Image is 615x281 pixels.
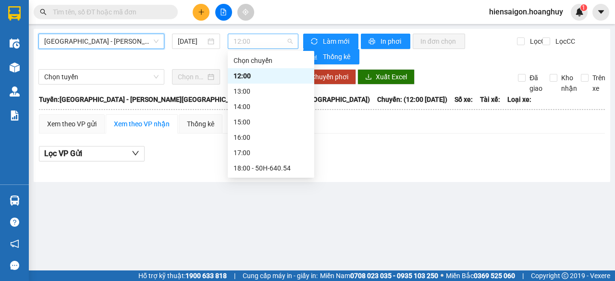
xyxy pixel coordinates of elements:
[193,4,209,21] button: plus
[44,147,82,159] span: Lọc VP Gửi
[311,38,319,46] span: sync
[350,272,438,280] strong: 0708 023 035 - 0935 103 250
[242,9,249,15] span: aim
[10,110,20,121] img: solution-icon
[592,4,609,21] button: caret-down
[311,53,319,61] span: bar-chart
[474,272,515,280] strong: 0369 525 060
[234,163,308,173] div: 18:00 - 50H-640.54
[361,34,410,49] button: printerIn phơi
[580,4,587,11] sup: 1
[234,101,308,112] div: 14:00
[597,8,605,16] span: caret-down
[185,272,227,280] strong: 1900 633 818
[234,86,308,97] div: 13:00
[40,9,47,15] span: search
[323,36,351,47] span: Làm mới
[557,73,581,94] span: Kho nhận
[234,270,235,281] span: |
[323,51,352,62] span: Thống kê
[114,119,170,129] div: Xem theo VP nhận
[234,55,308,66] div: Chọn chuyến
[243,270,318,281] span: Cung cấp máy in - giấy in:
[446,270,515,281] span: Miền Bắc
[178,36,206,47] input: 14/08/2025
[234,71,308,81] div: 12:00
[10,38,20,49] img: warehouse-icon
[10,86,20,97] img: warehouse-icon
[480,94,500,105] span: Tài xế:
[237,4,254,21] button: aim
[44,34,159,49] span: Sài Gòn - Quảng Ngãi (Hàng Hoá)
[47,119,97,129] div: Xem theo VP gửi
[215,4,232,21] button: file-add
[552,36,577,47] span: Lọc CC
[455,94,473,105] span: Số xe:
[10,239,19,248] span: notification
[357,69,415,85] button: downloadXuất Excel
[10,195,20,206] img: warehouse-icon
[234,34,292,49] span: 12:00
[220,9,227,15] span: file-add
[522,270,524,281] span: |
[228,53,314,68] div: Chọn chuyến
[413,34,465,49] button: In đơn chọn
[526,36,551,47] span: Lọc CR
[132,149,139,157] span: down
[377,94,447,105] span: Chuyến: (12:00 [DATE])
[320,270,438,281] span: Miền Nam
[369,38,377,46] span: printer
[575,8,584,16] img: icon-new-feature
[178,72,206,82] input: Chọn ngày
[39,96,370,103] b: Tuyến: [GEOGRAPHIC_DATA] - [PERSON_NAME][GEOGRAPHIC_DATA][PERSON_NAME] ([GEOGRAPHIC_DATA])
[303,49,359,64] button: bar-chartThống kê
[234,132,308,143] div: 16:00
[526,73,546,94] span: Đã giao
[10,218,19,227] span: question-circle
[138,270,227,281] span: Hỗ trợ kỹ thuật:
[441,274,443,278] span: ⚪️
[303,69,356,85] button: Chuyển phơi
[381,36,403,47] span: In phơi
[10,261,19,270] span: message
[582,4,585,11] span: 1
[187,119,214,129] div: Thống kê
[234,117,308,127] div: 15:00
[39,146,145,161] button: Lọc VP Gửi
[234,147,308,158] div: 17:00
[8,6,21,21] img: logo-vxr
[44,70,159,84] span: Chọn tuyến
[53,7,166,17] input: Tìm tên, số ĐT hoặc mã đơn
[10,62,20,73] img: warehouse-icon
[481,6,571,18] span: hiensaigon.hoanghuy
[589,73,609,94] span: Trên xe
[562,272,568,279] span: copyright
[303,34,358,49] button: syncLàm mới
[507,94,531,105] span: Loại xe:
[198,9,205,15] span: plus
